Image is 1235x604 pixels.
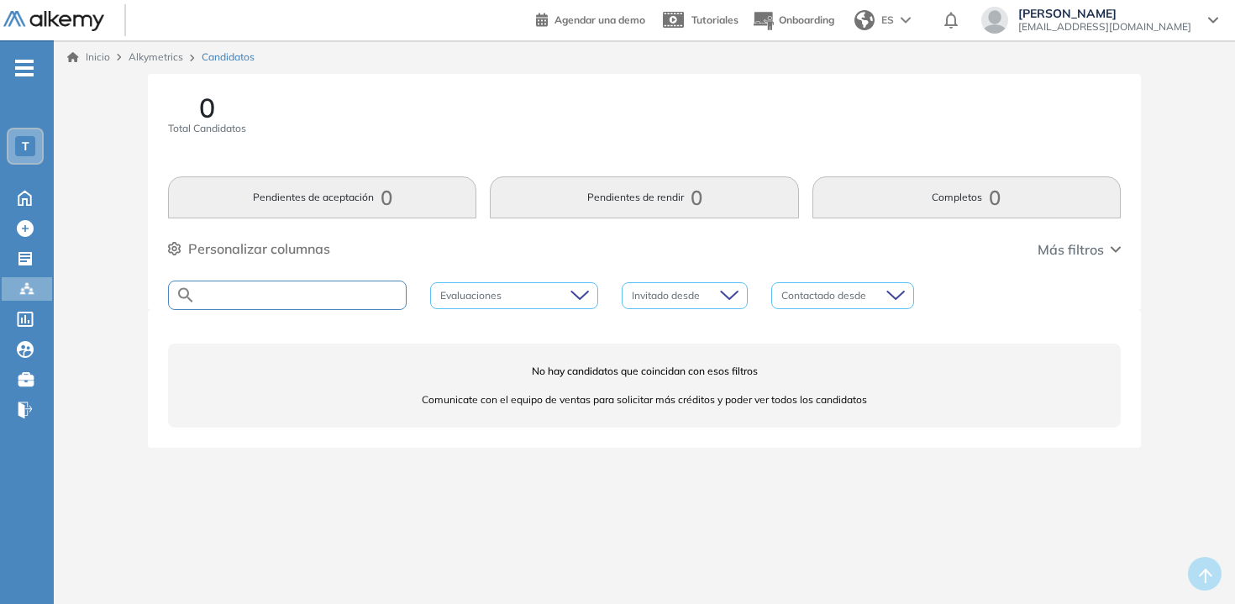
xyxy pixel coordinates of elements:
[1038,239,1121,260] button: Más filtros
[812,176,1121,218] button: Completos0
[1018,20,1191,34] span: [EMAIL_ADDRESS][DOMAIN_NAME]
[129,50,183,63] span: Alkymetrics
[176,285,196,306] img: SEARCH_ALT
[168,176,476,218] button: Pendientes de aceptación0
[490,176,798,218] button: Pendientes de rendir0
[168,121,246,136] span: Total Candidatos
[168,239,330,259] button: Personalizar columnas
[779,13,834,26] span: Onboarding
[168,392,1121,407] span: Comunicate con el equipo de ventas para solicitar más créditos y poder ver todos los candidatos
[901,17,911,24] img: arrow
[1038,239,1104,260] span: Más filtros
[752,3,834,39] button: Onboarding
[691,13,738,26] span: Tutoriales
[188,239,330,259] span: Personalizar columnas
[3,11,104,32] img: Logo
[202,50,255,65] span: Candidatos
[168,364,1121,379] span: No hay candidatos que coincidan con esos filtros
[67,50,110,65] a: Inicio
[881,13,894,28] span: ES
[536,8,645,29] a: Agendar una demo
[554,13,645,26] span: Agendar una demo
[854,10,875,30] img: world
[199,94,215,121] span: 0
[15,66,34,70] i: -
[1018,7,1191,20] span: [PERSON_NAME]
[22,139,29,153] span: T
